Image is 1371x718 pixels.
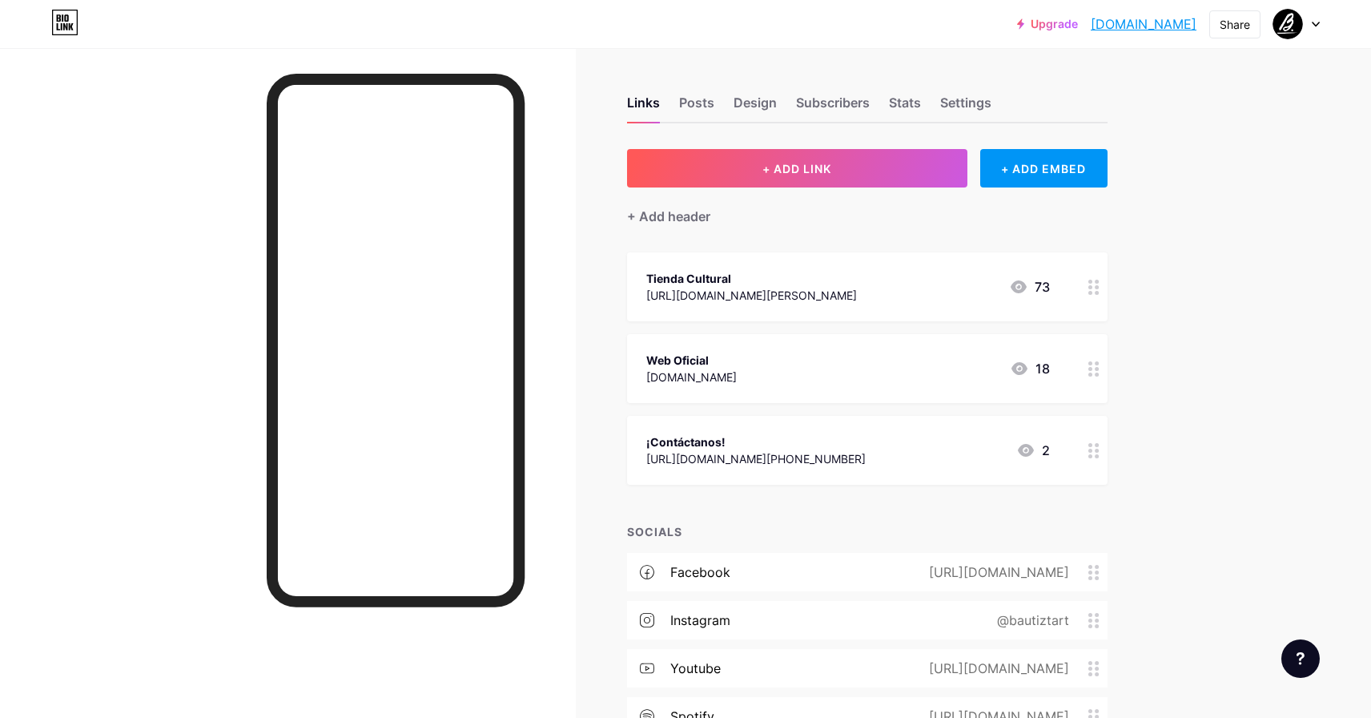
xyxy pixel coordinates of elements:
div: [URL][DOMAIN_NAME][PHONE_NUMBER] [646,450,866,467]
div: Links [627,93,660,122]
div: Web Oficial [646,352,737,369]
img: Oscar Gustavo Bautista [1272,9,1303,39]
div: @bautiztart [971,611,1088,630]
a: [DOMAIN_NAME] [1091,14,1196,34]
div: Stats [889,93,921,122]
div: [URL][DOMAIN_NAME] [903,659,1088,678]
div: youtube [670,659,721,678]
div: 2 [1016,441,1050,460]
div: 18 [1010,359,1050,378]
div: Design [734,93,777,122]
div: Tienda Cultural [646,270,857,287]
div: + ADD EMBED [980,149,1108,188]
div: Share [1220,16,1250,33]
button: + ADD LINK [627,149,967,188]
div: [URL][DOMAIN_NAME] [903,563,1088,582]
div: 73 [1009,277,1050,296]
div: ¡Contáctanos! [646,434,866,450]
div: [URL][DOMAIN_NAME][PERSON_NAME] [646,287,857,304]
div: Posts [679,93,714,122]
div: SOCIALS [627,523,1108,540]
a: Upgrade [1017,18,1078,30]
div: Settings [940,93,991,122]
div: facebook [670,563,730,582]
div: + Add header [627,207,710,226]
div: [DOMAIN_NAME] [646,369,737,385]
div: instagram [670,611,730,630]
span: + ADD LINK [762,162,831,175]
div: Subscribers [796,93,870,122]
